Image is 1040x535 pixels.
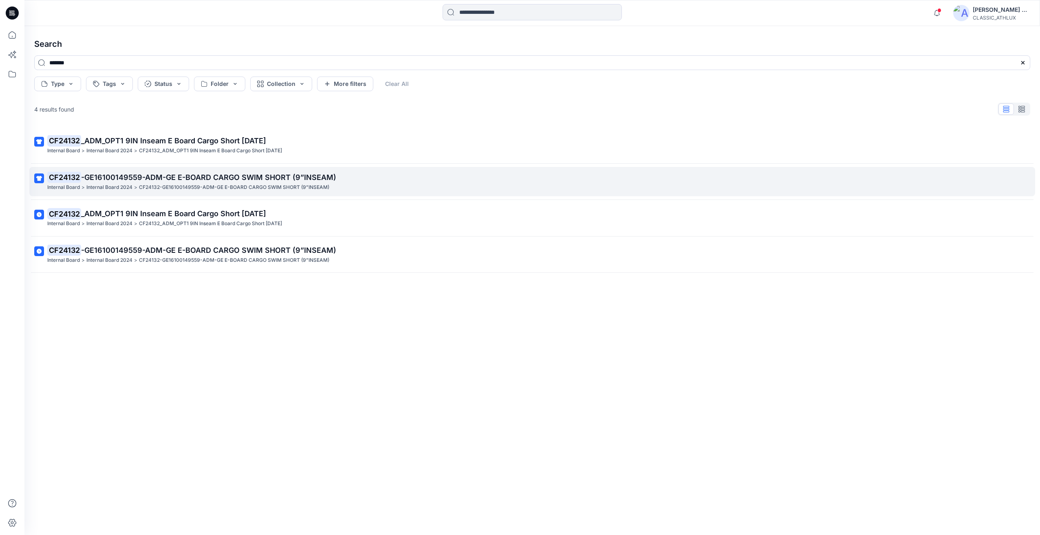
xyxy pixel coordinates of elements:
p: > [82,183,85,192]
mark: CF24132 [47,171,81,183]
span: _ADM_OPT1 9IN Inseam E Board Cargo Short [DATE] [81,136,266,145]
p: Internal Board 2024 [86,256,132,265]
a: CF24132_ADM_OPT1 9IN Inseam E Board Cargo Short [DATE]Internal Board>Internal Board 2024>CF24132_... [29,203,1035,233]
span: _ADM_OPT1 9IN Inseam E Board Cargo Short [DATE] [81,209,266,218]
p: Internal Board [47,256,80,265]
button: Collection [250,77,312,91]
span: -GE16100149559-ADM-GE E-BOARD CARGO SWIM SHORT (9”INSEAM) [81,173,336,182]
a: CF24132-GE16100149559-ADM-GE E-BOARD CARGO SWIM SHORT (9”INSEAM)Internal Board>Internal Board 202... [29,167,1035,197]
p: > [134,147,137,155]
p: CF24132_ADM_OPT1 9IN Inseam E Board Cargo Short 16SEP24 [139,147,282,155]
img: avatar [953,5,969,21]
p: > [134,183,137,192]
p: > [82,256,85,265]
p: > [134,256,137,265]
button: More filters [317,77,373,91]
p: CF24132-GE16100149559-ADM-GE E-BOARD CARGO SWIM SHORT (9”INSEAM) [139,183,329,192]
mark: CF24132 [47,135,81,146]
h4: Search [28,33,1037,55]
button: Folder [194,77,245,91]
p: > [134,219,137,228]
p: > [82,147,85,155]
div: [PERSON_NAME] Cfai [973,5,1030,15]
p: 4 results found [34,105,74,114]
button: Type [34,77,81,91]
mark: CF24132 [47,208,81,219]
a: CF24132-GE16100149559-ADM-GE E-BOARD CARGO SWIM SHORT (9”INSEAM)Internal Board>Internal Board 202... [29,240,1035,270]
p: CF24132_ADM_OPT1 9IN Inseam E Board Cargo Short 16SEP24 [139,219,282,228]
p: Internal Board 2024 [86,183,132,192]
button: Status [138,77,189,91]
p: CF24132-GE16100149559-ADM-GE E-BOARD CARGO SWIM SHORT (9”INSEAM) [139,256,329,265]
p: Internal Board [47,219,80,228]
span: -GE16100149559-ADM-GE E-BOARD CARGO SWIM SHORT (9”INSEAM) [81,246,336,254]
p: Internal Board [47,147,80,155]
a: CF24132_ADM_OPT1 9IN Inseam E Board Cargo Short [DATE]Internal Board>Internal Board 2024>CF24132_... [29,130,1035,160]
p: Internal Board 2024 [86,147,132,155]
p: Internal Board [47,183,80,192]
p: > [82,219,85,228]
p: Internal Board 2024 [86,219,132,228]
mark: CF24132 [47,244,81,256]
div: CLASSIC_ATHLUX [973,15,1030,21]
button: Tags [86,77,133,91]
